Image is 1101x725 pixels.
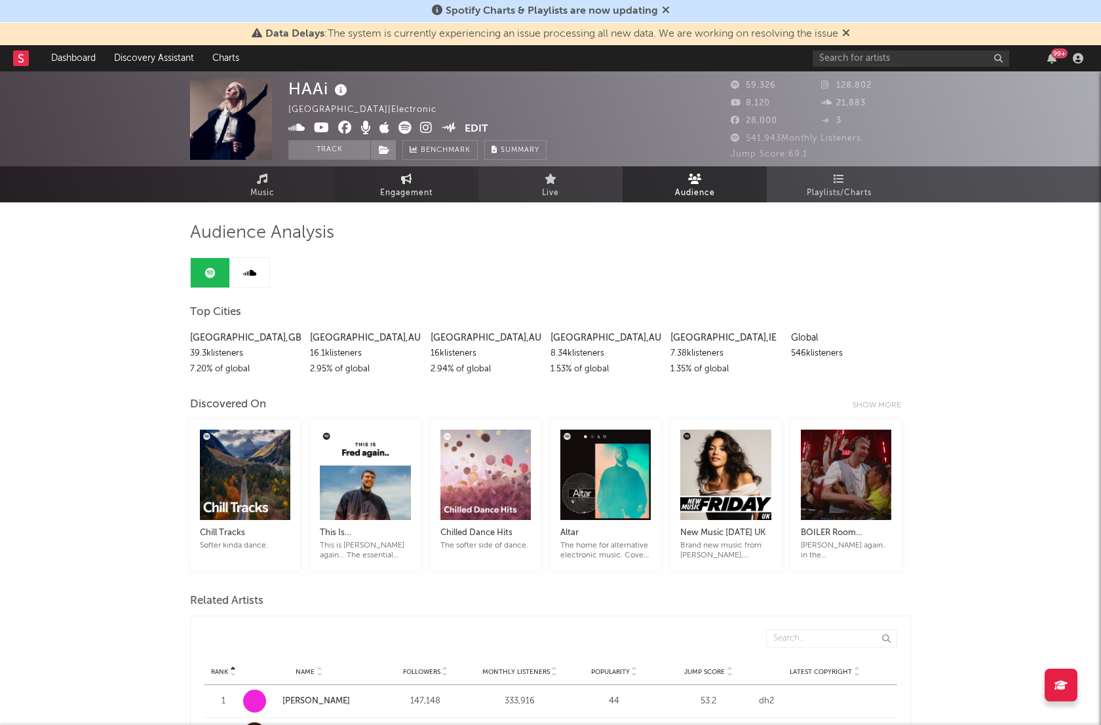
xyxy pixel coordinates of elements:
a: Chill TracksSofter kinda dance. [200,512,290,551]
div: 333,916 [476,695,564,708]
div: 16k listeners [431,346,541,362]
div: [GEOGRAPHIC_DATA] , IE [670,330,781,346]
span: 59,326 [731,81,776,90]
span: Dismiss [842,29,850,39]
span: Benchmark [421,143,471,158]
div: 39.3k listeners [190,346,300,362]
div: Chill Tracks [200,525,290,541]
span: 8,120 [731,99,770,107]
div: HAAi [288,78,351,100]
div: 1 [210,695,237,708]
span: Popularity [591,668,630,676]
div: 2.95 % of global [310,362,420,377]
a: Charts [203,45,248,71]
div: [PERSON_NAME] again.. in the [GEOGRAPHIC_DATA], [GEOGRAPHIC_DATA] + some extras to extend the set :) [801,541,891,561]
span: Latest Copyright [790,668,852,676]
input: Search for artists [813,50,1009,67]
span: Data Delays [265,29,324,39]
a: New Music [DATE] UKBrand new music from [PERSON_NAME], [PERSON_NAME], Doja Cat and more! [680,512,771,561]
span: 541,943 Monthly Listeners [731,134,861,143]
div: [GEOGRAPHIC_DATA] , GB [190,330,300,346]
div: [GEOGRAPHIC_DATA] | Electronic [288,102,452,118]
input: Search... [766,629,897,648]
a: BOILER Room [PERSON_NAME] again.. - Full set[PERSON_NAME] again.. in the [GEOGRAPHIC_DATA], [GEOG... [801,512,891,561]
div: dh2 [759,695,891,708]
div: 53.2 [665,695,752,708]
a: [PERSON_NAME] [243,690,375,713]
a: Discovery Assistant [105,45,203,71]
div: Brand new music from [PERSON_NAME], [PERSON_NAME], Doja Cat and more! [680,541,771,561]
button: Track [288,140,370,160]
div: This Is [PERSON_NAME] again.. [320,525,410,541]
div: 16.1k listeners [310,346,420,362]
span: 21,883 [821,99,866,107]
span: Jump Score: 69.1 [731,150,807,158]
div: Discovered On [190,397,266,413]
a: Engagement [334,166,478,202]
span: Related Artists [190,593,263,609]
a: Music [190,166,334,202]
div: 147,148 [381,695,469,708]
a: Benchmark [402,140,478,160]
span: Rank [211,668,228,676]
button: Edit [465,121,488,138]
div: New Music [DATE] UK [680,525,771,541]
a: AltarThe home for alternative electronic music. Cover: Junior Simba [560,512,651,561]
div: 2.94 % of global [431,362,541,377]
button: 99+ [1047,53,1056,64]
div: 44 [570,695,658,708]
div: 8.34k listeners [550,346,661,362]
a: This Is [PERSON_NAME] again..This is [PERSON_NAME] again... The essential tracks, all in one play... [320,512,410,561]
span: Followers [403,668,440,676]
span: Summary [501,147,539,154]
span: 128,802 [821,81,872,90]
span: Live [542,185,559,201]
span: Spotify Charts & Playlists are now updating [446,6,658,16]
span: Music [250,185,275,201]
div: Show more [853,398,911,413]
div: BOILER Room [PERSON_NAME] again.. - Full set [801,525,891,541]
span: 3 [821,117,841,125]
span: Engagement [380,185,433,201]
span: Audience [675,185,715,201]
span: Audience Analysis [190,225,334,241]
a: Dashboard [42,45,105,71]
span: : The system is currently experiencing an issue processing all new data. We are working on resolv... [265,29,838,39]
div: The home for alternative electronic music. Cover: Junior Simba [560,541,651,561]
span: Name [296,668,315,676]
div: 1.35 % of global [670,362,781,377]
span: Dismiss [662,6,670,16]
div: The softer side of dance. [440,541,531,551]
a: Chilled Dance HitsThe softer side of dance. [440,512,531,551]
a: [PERSON_NAME] [282,697,350,705]
a: Live [478,166,623,202]
button: Summary [484,140,547,160]
div: Altar [560,525,651,541]
div: 99 + [1051,48,1068,58]
span: 28,000 [731,117,777,125]
span: Top Cities [190,305,241,320]
div: 546k listeners [791,346,901,362]
div: 7.38k listeners [670,346,781,362]
span: Playlists/Charts [807,185,872,201]
div: Softer kinda dance. [200,541,290,551]
div: 1.53 % of global [550,362,661,377]
a: Playlists/Charts [767,166,911,202]
div: Chilled Dance Hits [440,525,531,541]
div: [GEOGRAPHIC_DATA] , AU [431,330,541,346]
div: 7.20 % of global [190,362,300,377]
span: Jump Score [684,668,725,676]
div: This is [PERSON_NAME] again... The essential tracks, all in one playlist. [320,541,410,561]
a: Audience [623,166,767,202]
div: [GEOGRAPHIC_DATA] , AU [550,330,661,346]
div: Global [791,330,901,346]
span: Monthly Listeners [482,668,550,676]
div: [GEOGRAPHIC_DATA] , AU [310,330,420,346]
